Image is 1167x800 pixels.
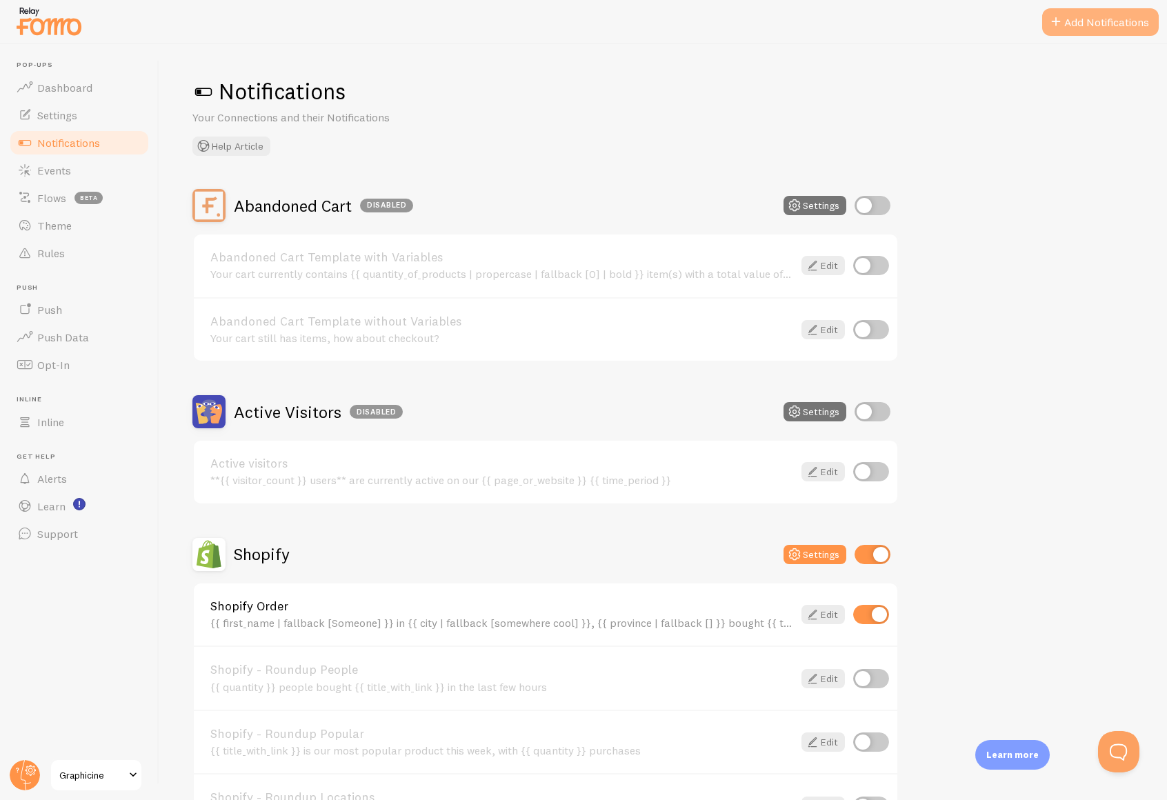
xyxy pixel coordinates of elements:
[37,499,66,513] span: Learn
[360,199,413,212] div: Disabled
[8,408,150,436] a: Inline
[784,545,846,564] button: Settings
[986,748,1039,761] p: Learn more
[801,320,845,339] a: Edit
[210,251,793,263] a: Abandoned Cart Template with Variables
[8,465,150,492] a: Alerts
[234,543,290,565] h2: Shopify
[210,617,793,629] div: {{ first_name | fallback [Someone] }} in {{ city | fallback [somewhere cool] }}, {{ province | fa...
[8,239,150,267] a: Rules
[8,184,150,212] a: Flows beta
[14,3,83,39] img: fomo-relay-logo-orange.svg
[37,246,65,260] span: Rules
[801,732,845,752] a: Edit
[37,472,67,486] span: Alerts
[8,351,150,379] a: Opt-In
[192,137,270,156] button: Help Article
[8,323,150,351] a: Push Data
[192,395,226,428] img: Active Visitors
[801,669,845,688] a: Edit
[210,681,793,693] div: {{ quantity }} people bought {{ title_with_link }} in the last few hours
[37,136,100,150] span: Notifications
[192,538,226,571] img: Shopify
[17,61,150,70] span: Pop-ups
[8,101,150,129] a: Settings
[801,256,845,275] a: Edit
[8,296,150,323] a: Push
[8,129,150,157] a: Notifications
[210,663,793,676] a: Shopify - Roundup People
[37,358,70,372] span: Opt-In
[17,452,150,461] span: Get Help
[37,191,66,205] span: Flows
[210,600,793,612] a: Shopify Order
[801,462,845,481] a: Edit
[8,212,150,239] a: Theme
[37,330,89,344] span: Push Data
[17,283,150,292] span: Push
[210,268,793,280] div: Your cart currently contains {{ quantity_of_products | propercase | fallback [0] | bold }} item(s...
[784,196,846,215] button: Settings
[8,492,150,520] a: Learn
[234,401,403,423] h2: Active Visitors
[801,605,845,624] a: Edit
[17,395,150,404] span: Inline
[37,303,62,317] span: Push
[350,405,403,419] div: Disabled
[37,527,78,541] span: Support
[8,157,150,184] a: Events
[74,192,103,204] span: beta
[210,728,793,740] a: Shopify - Roundup Popular
[73,498,86,510] svg: <p>Watch New Feature Tutorials!</p>
[59,767,125,783] span: Graphicine
[210,315,793,328] a: Abandoned Cart Template without Variables
[210,457,793,470] a: Active visitors
[192,110,523,126] p: Your Connections and their Notifications
[37,163,71,177] span: Events
[234,195,413,217] h2: Abandoned Cart
[210,744,793,757] div: {{ title_with_link }} is our most popular product this week, with {{ quantity }} purchases
[192,189,226,222] img: Abandoned Cart
[210,474,793,486] div: **{{ visitor_count }} users** are currently active on our {{ page_or_website }} {{ time_period }}
[8,520,150,548] a: Support
[784,402,846,421] button: Settings
[37,81,92,94] span: Dashboard
[8,74,150,101] a: Dashboard
[975,740,1050,770] div: Learn more
[37,108,77,122] span: Settings
[37,415,64,429] span: Inline
[192,77,1134,106] h1: Notifications
[1098,731,1139,772] iframe: Help Scout Beacon - Open
[37,219,72,232] span: Theme
[210,332,793,344] div: Your cart still has items, how about checkout?
[50,759,143,792] a: Graphicine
